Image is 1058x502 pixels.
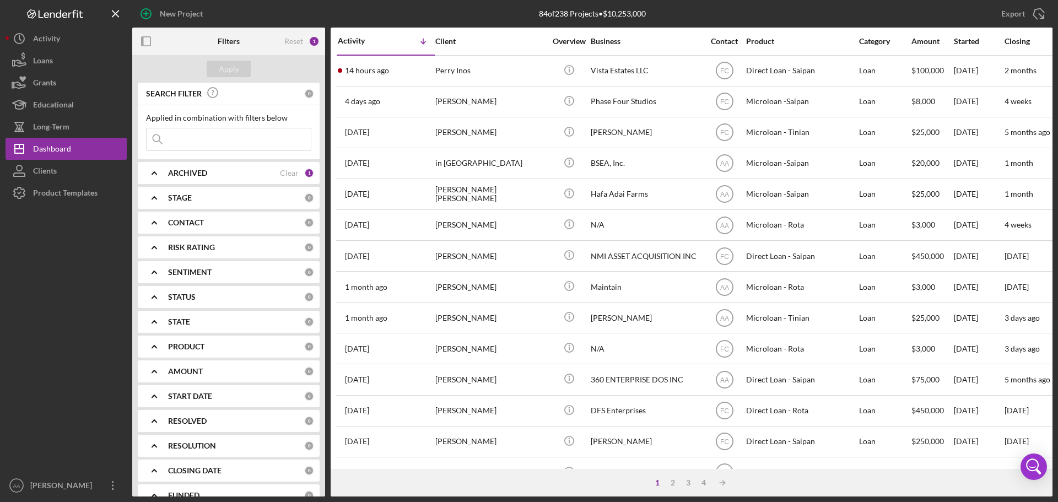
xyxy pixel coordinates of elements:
[911,458,953,487] div: $400,000
[28,474,99,499] div: [PERSON_NAME]
[6,94,127,116] a: Educational
[746,427,856,456] div: Direct Loan - Saipan
[435,149,546,178] div: in [GEOGRAPHIC_DATA]
[990,3,1052,25] button: Export
[591,427,701,456] div: [PERSON_NAME]
[859,303,910,332] div: Loan
[132,3,214,25] button: New Project
[345,128,369,137] time: 2025-08-19 03:54
[1005,375,1050,384] time: 5 months ago
[746,241,856,271] div: Direct Loan - Saipan
[435,458,546,487] div: [PERSON_NAME]
[304,441,314,451] div: 0
[168,169,207,177] b: ARCHIVED
[160,3,203,25] div: New Project
[746,334,856,363] div: Microloan - Rota
[665,478,681,487] div: 2
[911,365,953,394] div: $75,000
[345,220,369,229] time: 2025-08-10 23:09
[13,483,20,489] text: AA
[345,406,369,415] time: 2025-07-03 00:59
[746,118,856,147] div: Microloan - Tinian
[591,241,701,271] div: NMI ASSET ACQUISITION INC
[345,66,389,75] time: 2025-08-25 09:16
[591,365,701,394] div: 360 ENTERPRISE DOS INC
[6,72,127,94] button: Grants
[954,458,1003,487] div: [DATE]
[720,376,728,384] text: AA
[435,272,546,301] div: [PERSON_NAME]
[720,314,728,322] text: AA
[1005,282,1029,292] time: [DATE]
[859,365,910,394] div: Loan
[345,437,369,446] time: 2025-06-30 03:34
[954,118,1003,147] div: [DATE]
[720,469,729,477] text: FC
[954,56,1003,85] div: [DATE]
[911,118,953,147] div: $25,000
[168,417,207,425] b: RESOLVED
[304,89,314,99] div: 0
[720,438,729,446] text: FC
[435,365,546,394] div: [PERSON_NAME]
[859,334,910,363] div: Loan
[548,37,590,46] div: Overview
[33,182,98,207] div: Product Templates
[33,160,57,185] div: Clients
[720,407,729,415] text: FC
[1005,467,1029,477] time: [DATE]
[539,9,646,18] div: 84 of 238 Projects • $10,253,000
[859,458,910,487] div: Loan
[859,56,910,85] div: Loan
[304,391,314,401] div: 0
[345,283,387,292] time: 2025-07-25 02:15
[911,210,953,240] div: $3,000
[219,61,239,77] div: Apply
[304,267,314,277] div: 0
[435,87,546,116] div: [PERSON_NAME]
[746,272,856,301] div: Microloan - Rota
[6,160,127,182] button: Clients
[911,37,953,46] div: Amount
[911,180,953,209] div: $25,000
[650,478,665,487] div: 1
[1021,454,1047,480] div: Open Intercom Messenger
[6,28,127,50] a: Activity
[168,367,203,376] b: AMOUNT
[591,303,701,332] div: [PERSON_NAME]
[1005,406,1029,415] time: [DATE]
[33,72,56,96] div: Grants
[591,149,701,178] div: BSEA, Inc.
[168,317,190,326] b: STATE
[746,365,856,394] div: Direct Loan - Saipan
[304,416,314,426] div: 0
[720,345,729,353] text: FC
[954,365,1003,394] div: [DATE]
[435,118,546,147] div: [PERSON_NAME]
[954,272,1003,301] div: [DATE]
[1001,3,1025,25] div: Export
[746,56,856,85] div: Direct Loan - Saipan
[591,458,701,487] div: Le Queen Printing Inc
[720,98,729,106] text: FC
[954,87,1003,116] div: [DATE]
[6,182,127,204] button: Product Templates
[746,37,856,46] div: Product
[859,272,910,301] div: Loan
[345,252,369,261] time: 2025-07-31 05:31
[720,191,728,198] text: AA
[954,427,1003,456] div: [DATE]
[954,180,1003,209] div: [DATE]
[345,375,369,384] time: 2025-07-04 07:50
[435,303,546,332] div: [PERSON_NAME]
[954,303,1003,332] div: [DATE]
[720,67,729,75] text: FC
[954,396,1003,425] div: [DATE]
[304,292,314,302] div: 0
[6,50,127,72] button: Loans
[6,474,127,496] button: AA[PERSON_NAME]
[6,116,127,138] button: Long-Term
